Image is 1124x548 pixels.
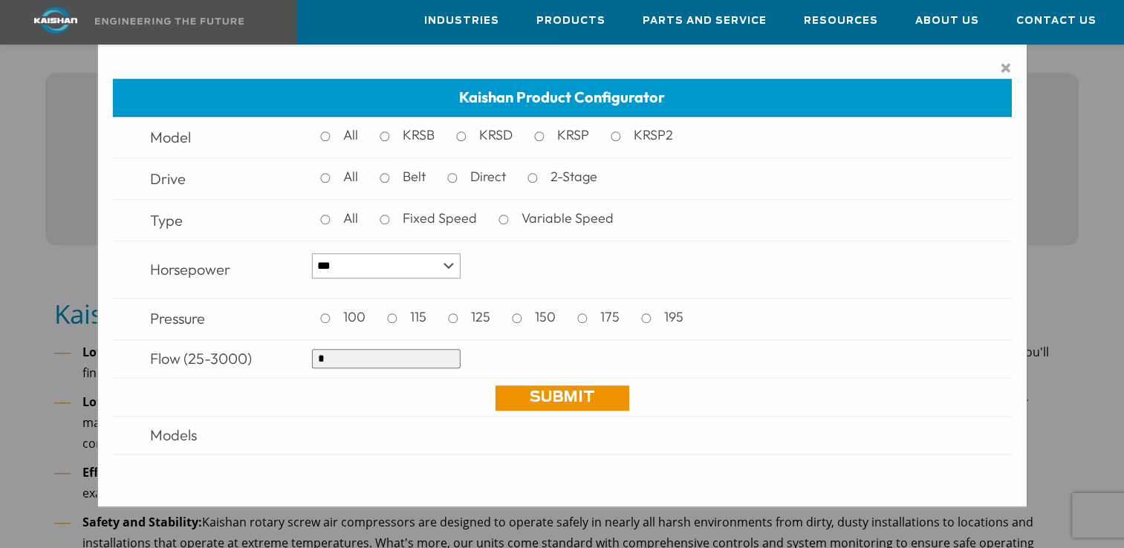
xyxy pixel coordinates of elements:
[397,124,448,146] label: KRSB
[536,13,605,30] span: Products
[643,1,767,41] a: Parts and Service
[545,166,611,188] label: 2-Stage
[404,306,440,328] label: 115
[424,13,499,30] span: Industries
[337,166,371,188] label: All
[804,13,878,30] span: Resources
[464,166,519,188] label: Direct
[150,211,183,229] span: Type
[150,425,197,444] span: Models
[1016,1,1097,41] a: Contact Us
[628,124,686,146] label: KRSP2
[536,1,605,41] a: Products
[397,166,439,188] label: Belt
[95,18,244,25] img: Engineering the future
[150,260,230,278] span: Horsepower
[337,207,371,229] label: All
[804,1,878,41] a: Resources
[337,306,379,328] label: 100
[529,306,569,328] label: 150
[643,13,767,30] span: Parts and Service
[915,1,979,41] a: About Us
[594,306,633,328] label: 175
[658,306,697,328] label: 195
[473,124,526,146] label: KRSD
[1000,56,1012,79] span: ×
[150,169,186,188] span: Drive
[150,309,205,327] span: Pressure
[397,207,490,229] label: Fixed Speed
[465,306,504,328] label: 125
[495,385,628,411] a: Submit
[150,349,252,368] span: Flow (25-3000)
[551,124,602,146] label: KRSP
[1016,13,1097,30] span: Contact Us
[915,13,979,30] span: About Us
[337,124,371,146] label: All
[516,207,627,229] label: Variable Speed
[424,1,499,41] a: Industries
[459,88,665,106] span: Kaishan Product Configurator
[150,128,191,146] span: Model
